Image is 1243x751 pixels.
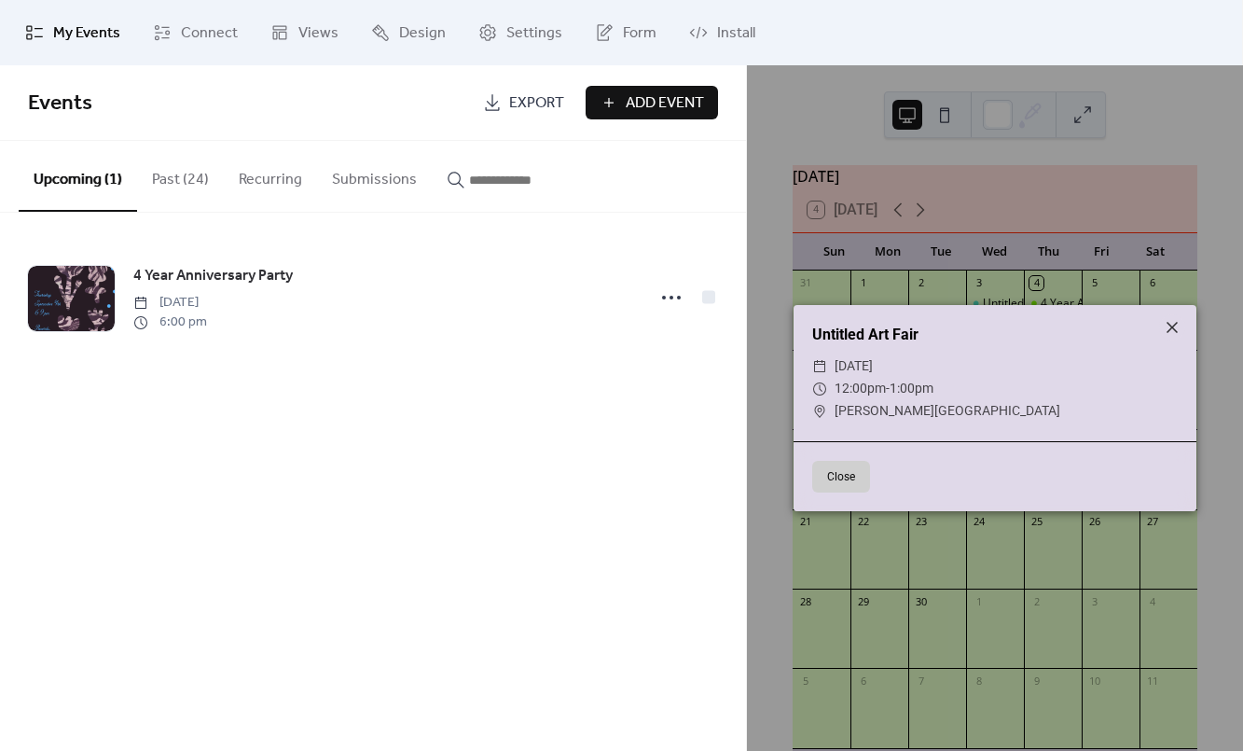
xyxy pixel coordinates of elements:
span: 6:00 pm [133,313,207,332]
button: Add Event [586,86,718,119]
span: 12:00pm [835,381,886,396]
span: Design [399,22,446,45]
button: Close [812,461,870,493]
button: Recurring [224,141,317,210]
div: Untitled Art Fair [794,324,1196,346]
button: Submissions [317,141,432,210]
span: [PERSON_NAME][GEOGRAPHIC_DATA] [835,400,1060,423]
a: Settings [464,7,576,58]
span: 4 Year Anniversary Party [133,265,293,287]
span: Settings [506,22,562,45]
button: Past (24) [137,141,224,210]
a: Views [256,7,352,58]
span: Form [623,22,656,45]
a: Design [357,7,460,58]
span: [DATE] [835,355,873,378]
a: Connect [139,7,252,58]
span: Export [509,92,564,115]
div: ​ [812,400,827,423]
span: - [886,381,890,396]
a: 4 Year Anniversary Party [133,264,293,288]
a: Install [675,7,769,58]
span: My Events [53,22,120,45]
a: Export [469,86,578,119]
span: Install [717,22,755,45]
span: 1:00pm [890,381,933,396]
span: [DATE] [133,293,207,313]
span: Views [298,22,338,45]
span: Add Event [626,92,704,115]
div: ​ [812,378,827,400]
a: My Events [11,7,134,58]
a: Form [581,7,670,58]
span: Events [28,83,92,124]
span: Connect [181,22,238,45]
button: Upcoming (1) [19,141,137,212]
div: ​ [812,355,827,378]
